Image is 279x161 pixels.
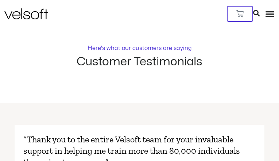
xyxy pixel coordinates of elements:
[88,45,191,51] p: Here's what our customers are saying
[77,55,202,68] h2: Customer Testimonials
[186,145,275,161] iframe: chat widget
[4,8,48,19] img: Velsoft Training Materials
[265,9,275,19] div: Menu Toggle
